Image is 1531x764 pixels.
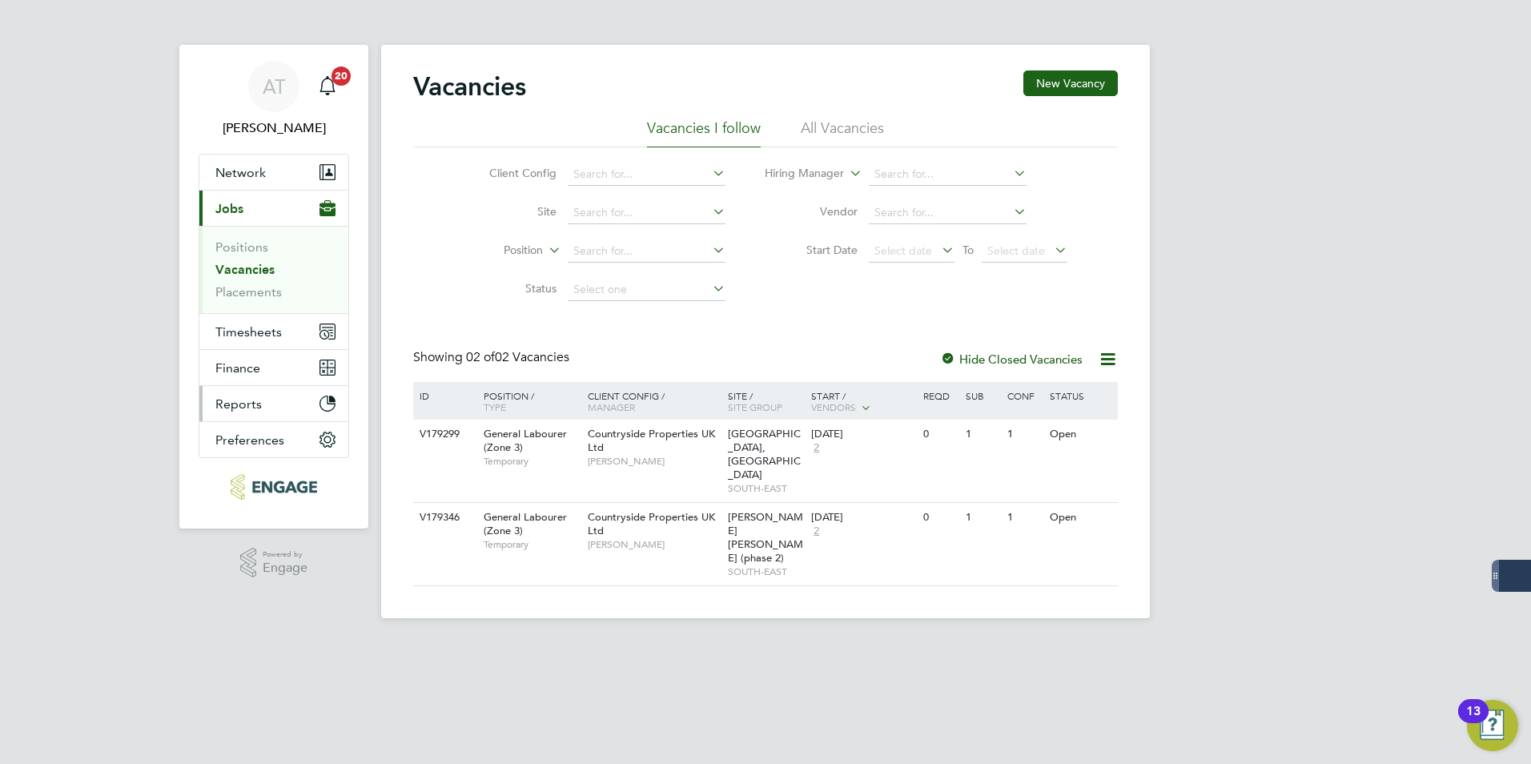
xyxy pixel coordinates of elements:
[464,166,557,180] label: Client Config
[215,432,284,448] span: Preferences
[874,243,932,258] span: Select date
[869,163,1027,186] input: Search for...
[811,428,915,441] div: [DATE]
[811,511,915,525] div: [DATE]
[1003,382,1045,409] div: Conf
[263,548,307,561] span: Powered by
[588,455,720,468] span: [PERSON_NAME]
[1023,70,1118,96] button: New Vacancy
[568,163,725,186] input: Search for...
[1003,503,1045,533] div: 1
[199,350,348,385] button: Finance
[919,503,961,533] div: 0
[199,155,348,190] button: Network
[215,284,282,300] a: Placements
[466,349,569,365] span: 02 Vacancies
[568,279,725,301] input: Select one
[484,538,580,551] span: Temporary
[199,314,348,349] button: Timesheets
[568,240,725,263] input: Search for...
[179,45,368,529] nav: Main navigation
[311,61,344,112] a: 20
[919,420,961,449] div: 0
[416,420,472,449] div: V179299
[484,400,506,413] span: Type
[199,226,348,313] div: Jobs
[231,474,316,500] img: konnectrecruit-logo-retina.png
[416,503,472,533] div: V179346
[811,400,856,413] span: Vendors
[724,382,808,420] div: Site /
[464,204,557,219] label: Site
[568,202,725,224] input: Search for...
[1046,382,1115,409] div: Status
[1046,420,1115,449] div: Open
[413,70,526,103] h2: Vacancies
[1003,420,1045,449] div: 1
[215,360,260,376] span: Finance
[588,400,635,413] span: Manager
[728,400,782,413] span: Site Group
[199,61,349,138] a: AT[PERSON_NAME]
[728,565,804,578] span: SOUTH-EAST
[472,382,584,420] div: Position /
[1046,503,1115,533] div: Open
[464,281,557,296] label: Status
[451,243,543,259] label: Position
[199,422,348,457] button: Preferences
[588,538,720,551] span: [PERSON_NAME]
[962,503,1003,533] div: 1
[584,382,724,420] div: Client Config /
[466,349,495,365] span: 02 of
[765,204,858,219] label: Vendor
[1467,700,1518,751] button: Open Resource Center, 13 new notifications
[199,386,348,421] button: Reports
[962,382,1003,409] div: Sub
[811,525,822,538] span: 2
[240,548,308,578] a: Powered byEngage
[1466,711,1481,732] div: 13
[728,427,801,481] span: [GEOGRAPHIC_DATA], [GEOGRAPHIC_DATA]
[215,396,262,412] span: Reports
[958,239,978,260] span: To
[588,510,715,537] span: Countryside Properties UK Ltd
[215,239,268,255] a: Positions
[728,510,803,565] span: [PERSON_NAME] [PERSON_NAME] (phase 2)
[199,191,348,226] button: Jobs
[215,201,243,216] span: Jobs
[811,441,822,455] span: 2
[728,482,804,495] span: SOUTH-EAST
[332,66,351,86] span: 20
[765,243,858,257] label: Start Date
[416,382,472,409] div: ID
[801,119,884,147] li: All Vacancies
[263,561,307,575] span: Engage
[199,474,349,500] a: Go to home page
[869,202,1027,224] input: Search for...
[484,427,567,454] span: General Labourer (Zone 3)
[215,324,282,340] span: Timesheets
[752,166,844,182] label: Hiring Manager
[962,420,1003,449] div: 1
[215,262,275,277] a: Vacancies
[987,243,1045,258] span: Select date
[588,427,715,454] span: Countryside Properties UK Ltd
[919,382,961,409] div: Reqd
[413,349,573,366] div: Showing
[647,119,761,147] li: Vacancies I follow
[484,455,580,468] span: Temporary
[215,165,266,180] span: Network
[484,510,567,537] span: General Labourer (Zone 3)
[199,119,349,138] span: Amelia Taylor
[807,382,919,422] div: Start /
[940,352,1083,367] label: Hide Closed Vacancies
[263,76,286,97] span: AT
